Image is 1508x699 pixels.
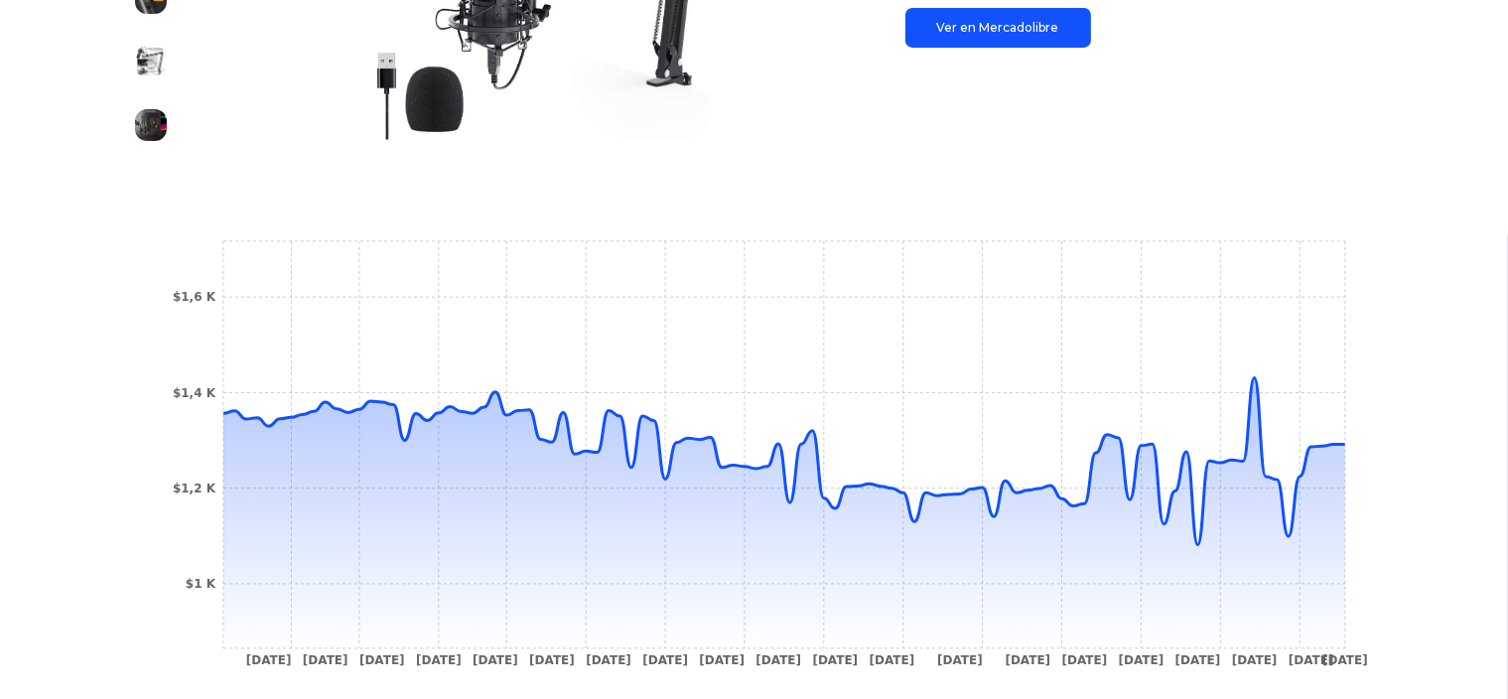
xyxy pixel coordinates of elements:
tspan: [DATE] [699,654,745,668]
a: Ver en Mercadolibre [905,8,1091,48]
tspan: [DATE] [937,654,983,668]
tspan: [DATE] [1322,654,1368,668]
tspan: [DATE] [1231,654,1277,668]
tspan: [DATE] [245,654,291,668]
tspan: [DATE] [358,654,404,668]
tspan: [DATE] [1288,654,1333,668]
tspan: [DATE] [1061,654,1107,668]
tspan: $1 K [185,577,215,591]
tspan: [DATE] [416,654,462,668]
tspan: [DATE] [812,654,858,668]
tspan: [DATE] [1005,654,1050,668]
tspan: $1,2 K [172,482,215,495]
tspan: [DATE] [755,654,801,668]
tspan: [DATE] [529,654,575,668]
tspan: [DATE] [586,654,631,668]
tspan: $1,6 K [172,291,215,305]
tspan: [DATE] [1174,654,1220,668]
img: Micrófono Condensador Usb Maono Pm421 Pc Gamer Streaming Color Negro [135,109,167,141]
tspan: [DATE] [642,654,688,668]
tspan: [DATE] [869,654,914,668]
tspan: [DATE] [1118,654,1164,668]
tspan: [DATE] [302,654,347,668]
tspan: [DATE] [473,654,518,668]
img: Micrófono Condensador Usb Maono Pm421 Pc Gamer Streaming Color Negro [135,46,167,77]
tspan: $1,4 K [172,386,215,400]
